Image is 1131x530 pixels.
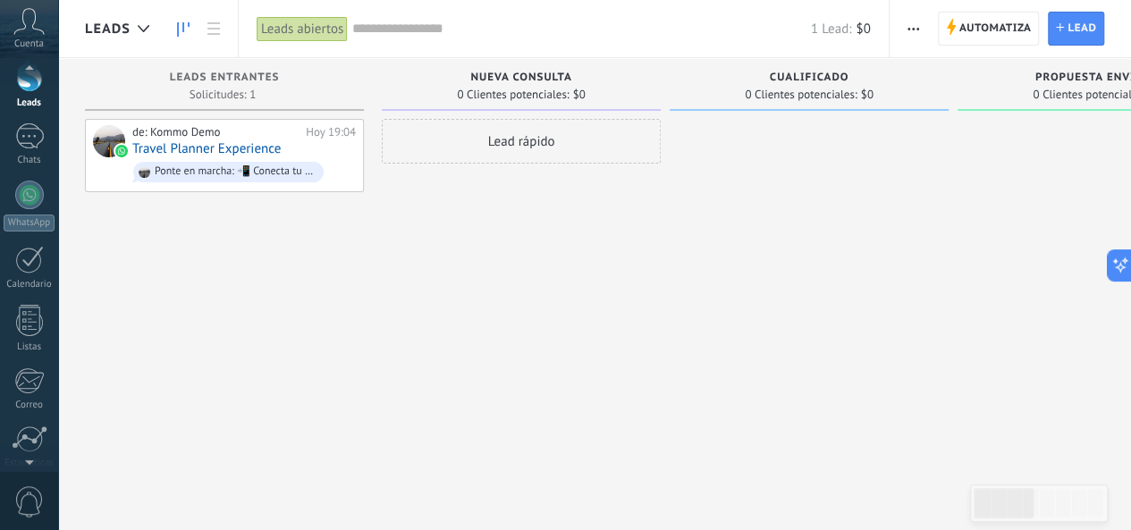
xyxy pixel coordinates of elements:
[861,89,874,100] span: $0
[4,215,55,231] div: WhatsApp
[155,165,316,178] div: Ponte en marcha: 📲 Conecta tu número de WhatsApp 💬
[457,89,569,100] span: 0 Clientes potenciales:
[4,155,55,166] div: Chats
[770,72,849,84] span: Cualificado
[198,12,229,46] a: Lista
[900,12,926,46] button: Más
[190,89,256,100] span: Solicitudes: 1
[4,400,55,411] div: Correo
[391,72,652,87] div: Nueva consulta
[811,21,851,38] span: 1 Lead:
[959,13,1032,45] span: Automatiza
[94,72,355,87] div: Leads Entrantes
[132,141,281,156] a: Travel Planner Experience
[382,119,661,164] div: Lead rápido
[170,72,280,84] span: Leads Entrantes
[4,279,55,290] div: Calendario
[306,125,356,139] div: Hoy 19:04
[257,16,348,42] div: Leads abiertos
[573,89,586,100] span: $0
[938,12,1040,46] a: Automatiza
[856,21,870,38] span: $0
[745,89,857,100] span: 0 Clientes potenciales:
[1068,13,1096,45] span: Lead
[1048,12,1104,46] a: Lead
[85,21,131,38] span: Leads
[115,145,128,157] img: waba.svg
[4,97,55,109] div: Leads
[93,125,125,157] div: Travel Planner Experience
[14,38,44,50] span: Cuenta
[132,125,300,139] div: de: Kommo Demo
[679,72,940,87] div: Cualificado
[470,72,571,84] span: Nueva consulta
[4,341,55,353] div: Listas
[168,12,198,46] a: Leads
